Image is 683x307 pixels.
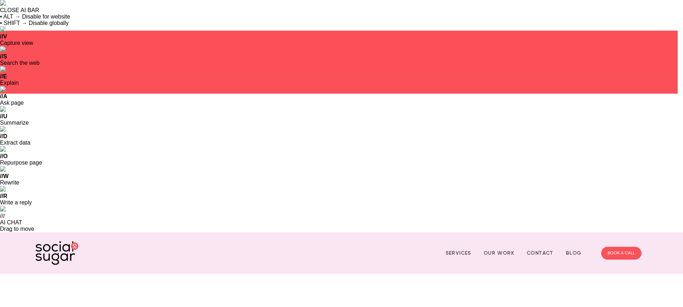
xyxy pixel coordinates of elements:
[601,247,641,260] a: BOOK A CALL
[36,241,78,265] img: SocialSugar
[484,248,514,259] a: Our Work
[446,248,471,259] a: Services
[566,248,582,259] a: Blog
[527,248,554,259] a: Contact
